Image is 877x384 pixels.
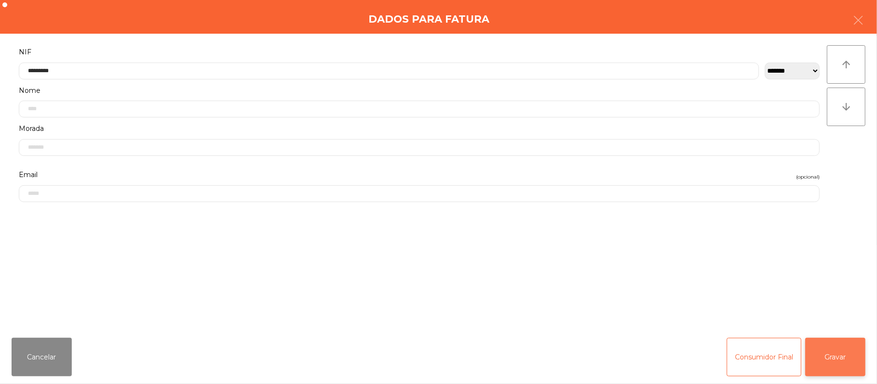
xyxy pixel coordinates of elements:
span: Email [19,168,38,181]
h4: Dados para Fatura [368,12,489,26]
button: arrow_downward [827,88,865,126]
button: Consumidor Final [727,338,801,376]
button: arrow_upward [827,45,865,84]
span: Morada [19,122,44,135]
span: (opcional) [796,172,820,181]
span: NIF [19,46,31,59]
span: Nome [19,84,40,97]
i: arrow_downward [840,101,852,113]
i: arrow_upward [840,59,852,70]
button: Cancelar [12,338,72,376]
button: Gravar [805,338,865,376]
